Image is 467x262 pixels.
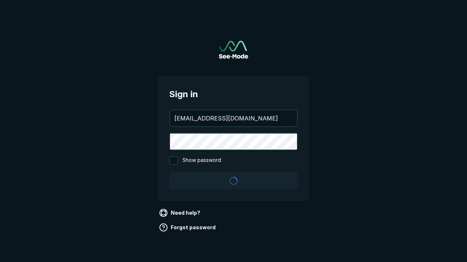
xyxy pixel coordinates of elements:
a: Need help? [158,207,203,219]
input: your@email.com [170,110,297,126]
span: Show password [182,156,221,165]
img: See-Mode Logo [219,41,248,59]
span: Sign in [169,88,298,101]
a: Forgot password [158,222,219,233]
a: Go to sign in [219,41,248,59]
